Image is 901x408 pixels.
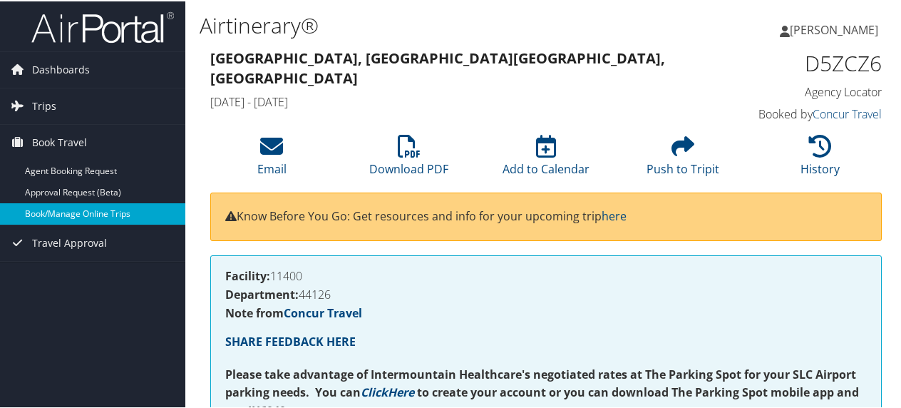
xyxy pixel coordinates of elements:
h1: Airtinerary® [200,9,661,39]
a: Push to Tripit [647,141,719,175]
strong: [GEOGRAPHIC_DATA], [GEOGRAPHIC_DATA] [GEOGRAPHIC_DATA], [GEOGRAPHIC_DATA] [210,47,665,86]
h4: 44126 [225,287,867,299]
a: History [800,141,840,175]
h1: D5ZCZ6 [730,47,882,77]
strong: Note from [225,304,362,320]
a: Concur Travel [813,105,882,121]
span: Book Travel [32,123,87,159]
a: Here [388,383,414,399]
strong: Facility: [225,267,270,282]
img: airportal-logo.png [31,9,174,43]
strong: Department: [225,285,299,301]
h4: Agency Locator [730,83,882,98]
a: [PERSON_NAME] [780,7,892,50]
span: Dashboards [32,51,90,86]
a: here [602,207,627,223]
a: Click [361,383,388,399]
h4: 11400 [225,269,867,280]
a: Add to Calendar [503,141,589,175]
a: Download PDF [369,141,448,175]
strong: Please take advantage of Intermountain Healthcare's negotiated rates at The Parking Spot for your... [225,365,856,399]
span: Travel Approval [32,224,107,260]
a: Concur Travel [284,304,362,320]
a: Email [257,141,287,175]
a: SHARE FEEDBACK HERE [225,332,356,348]
h4: [DATE] - [DATE] [210,93,709,108]
span: [PERSON_NAME] [790,21,878,36]
span: Trips [32,87,56,123]
h4: Booked by [730,105,882,121]
p: Know Before You Go: Get resources and info for your upcoming trip [225,206,867,225]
